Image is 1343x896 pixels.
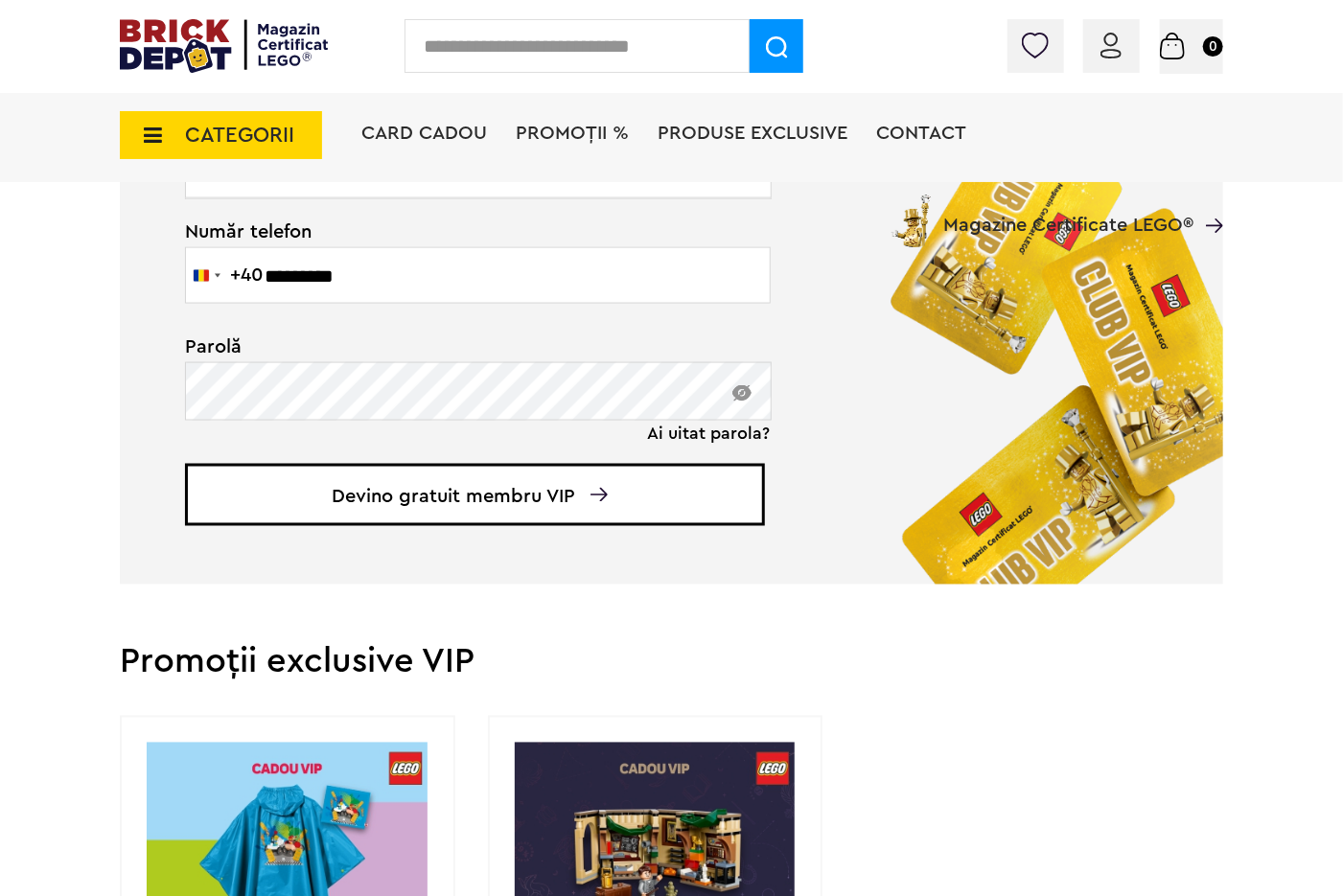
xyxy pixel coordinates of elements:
[943,191,1193,235] span: Magazine Certificate LEGO®
[1203,36,1223,57] small: 0
[1193,191,1223,210] a: Magazine Certificate LEGO®
[590,488,608,502] img: Arrow%20-%20Down.svg
[120,645,1223,679] h2: Promoții exclusive VIP
[866,92,1223,585] img: vip_page_image
[648,424,771,443] a: Ai uitat parola?
[186,248,263,303] button: Selected country
[876,124,966,143] a: Contact
[361,124,487,143] a: Card Cadou
[185,125,294,146] span: CATEGORII
[230,265,263,285] div: +40
[185,464,765,526] span: Devino gratuit membru VIP
[658,124,847,143] a: Produse exclusive
[516,124,629,143] a: PROMOȚII %
[185,337,737,356] span: Parolă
